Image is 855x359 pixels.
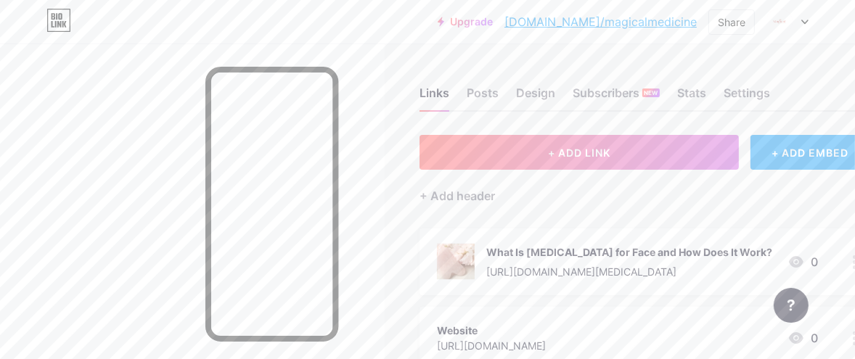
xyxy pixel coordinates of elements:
[420,187,495,205] div: + Add header
[438,16,493,28] a: Upgrade
[467,84,499,110] div: Posts
[420,84,449,110] div: Links
[573,84,660,110] div: Subscribers
[787,253,818,271] div: 0
[724,84,770,110] div: Settings
[645,88,658,97] span: NEW
[516,84,555,110] div: Design
[504,13,697,30] a: [DOMAIN_NAME]/magicalmedicine
[677,84,706,110] div: Stats
[787,329,818,347] div: 0
[548,147,610,159] span: + ADD LINK
[420,135,739,170] button: + ADD LINK
[437,243,475,281] img: What Is Gua Sha for Face and How Does It Work?
[486,264,772,279] div: [URL][DOMAIN_NAME][MEDICAL_DATA]
[718,15,745,30] div: Share
[437,338,546,353] div: [URL][DOMAIN_NAME]
[437,323,546,338] div: Website
[766,8,793,36] img: magicalmedicine
[486,244,772,260] div: What Is [MEDICAL_DATA] for Face and How Does It Work?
